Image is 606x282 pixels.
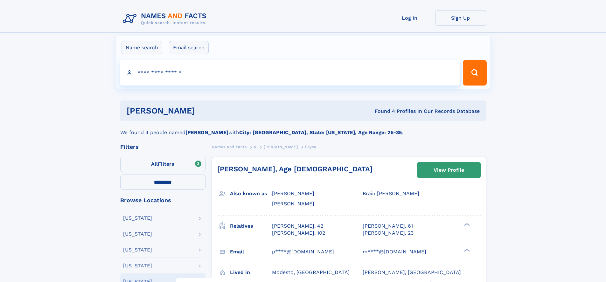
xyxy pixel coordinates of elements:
div: Filters [120,144,205,150]
a: R [254,143,257,151]
a: View Profile [417,162,480,178]
a: [PERSON_NAME], Age [DEMOGRAPHIC_DATA] [217,165,373,173]
div: [US_STATE] [123,247,152,252]
button: Search Button [463,60,486,86]
h3: Lived in [230,267,272,278]
h3: Email [230,246,272,257]
span: All [151,161,158,167]
span: Modesto, [GEOGRAPHIC_DATA] [272,269,350,275]
div: ❯ [463,222,470,226]
span: Bryce [305,145,317,149]
div: We found 4 people named with . [120,121,486,136]
span: [PERSON_NAME], [GEOGRAPHIC_DATA] [363,269,461,275]
a: [PERSON_NAME] [264,143,298,151]
a: Names and Facts [212,143,247,151]
img: Logo Names and Facts [120,10,212,27]
div: View Profile [434,163,464,177]
div: ❯ [463,248,470,252]
label: Filters [120,157,205,172]
a: [PERSON_NAME], 23 [363,230,414,237]
b: City: [GEOGRAPHIC_DATA], State: [US_STATE], Age Range: 25-35 [239,129,402,135]
input: search input [120,60,460,86]
a: Sign Up [435,10,486,26]
div: Found 4 Profiles In Our Records Database [285,108,480,115]
span: Brain [PERSON_NAME] [363,190,419,196]
span: [PERSON_NAME] [272,201,314,207]
h1: [PERSON_NAME] [127,107,285,115]
span: [PERSON_NAME] [272,190,314,196]
div: [US_STATE] [123,263,152,268]
h3: Relatives [230,221,272,231]
label: Name search [122,41,162,54]
h3: Also known as [230,188,272,199]
div: [US_STATE] [123,231,152,237]
label: Email search [169,41,209,54]
div: [US_STATE] [123,216,152,221]
a: [PERSON_NAME], 61 [363,223,413,230]
a: Log In [384,10,435,26]
span: R [254,145,257,149]
span: [PERSON_NAME] [264,145,298,149]
a: [PERSON_NAME], 42 [272,223,323,230]
div: Browse Locations [120,197,205,203]
b: [PERSON_NAME] [185,129,228,135]
a: [PERSON_NAME], 102 [272,230,325,237]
